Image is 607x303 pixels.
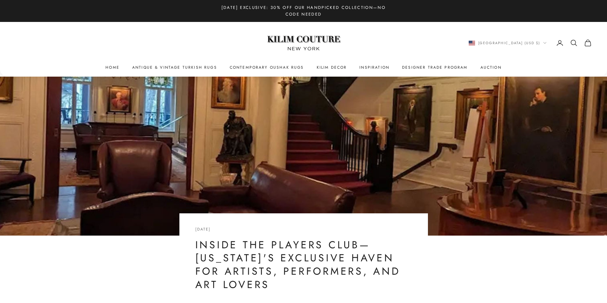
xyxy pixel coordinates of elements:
a: Auction [481,64,502,71]
span: [GEOGRAPHIC_DATA] (USD $) [478,40,540,46]
a: Designer Trade Program [402,64,468,71]
nav: Secondary navigation [469,39,592,47]
a: Contemporary Oushak Rugs [230,64,304,71]
h1: Inside The Players Club—[US_STATE]'s Exclusive Haven for Artists, Performers, and Art Lovers [195,238,412,291]
time: [DATE] [195,226,211,232]
nav: Primary navigation [15,64,592,71]
summary: Kilim Decor [317,64,347,71]
a: Antique & Vintage Turkish Rugs [132,64,217,71]
p: [DATE] Exclusive: 30% Off Our Handpicked Collection—No Code Needed [214,4,393,18]
button: Change country or currency [469,40,547,46]
a: Home [105,64,119,71]
a: Inspiration [359,64,389,71]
